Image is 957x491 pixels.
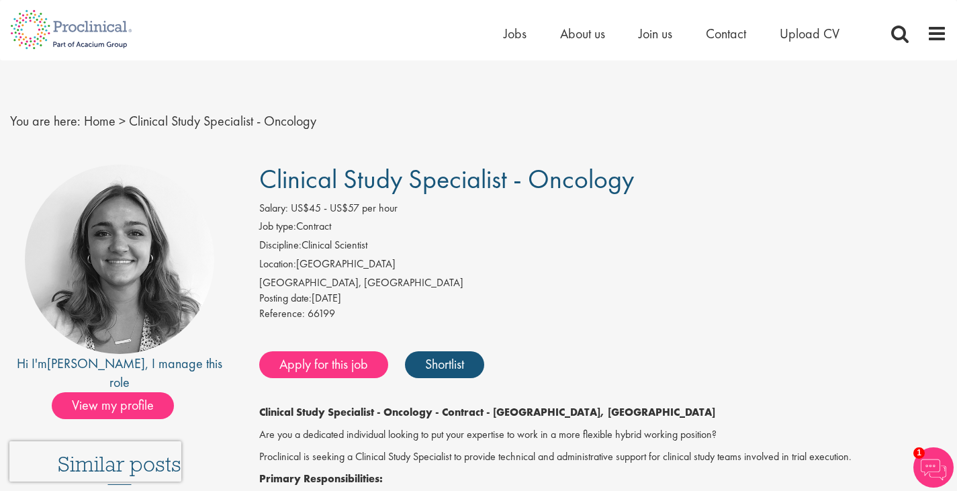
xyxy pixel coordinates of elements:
span: 66199 [308,306,335,320]
a: breadcrumb link [84,112,116,130]
p: Proclinical is seeking a Clinical Study Specialist to provide technical and administrative suppor... [259,449,947,465]
img: Chatbot [913,447,954,488]
a: Apply for this job [259,351,388,378]
a: View my profile [52,395,187,412]
label: Salary: [259,201,288,216]
div: [GEOGRAPHIC_DATA], [GEOGRAPHIC_DATA] [259,275,947,291]
span: > [119,112,126,130]
span: 1 [913,447,925,459]
img: imeage of recruiter Jackie Cerchio [25,165,214,354]
span: Clinical Study Specialist - Oncology [129,112,316,130]
li: Clinical Scientist [259,238,947,257]
span: View my profile [52,392,174,419]
label: Job type: [259,219,296,234]
div: Hi I'm , I manage this role [10,354,229,392]
label: Location: [259,257,296,272]
a: Contact [706,25,746,42]
label: Discipline: [259,238,302,253]
a: About us [560,25,605,42]
a: Join us [639,25,672,42]
span: Clinical Study Specialist - Oncology [259,162,634,196]
span: Posting date: [259,291,312,305]
p: Are you a dedicated individual looking to put your expertise to work in a more flexible hybrid wo... [259,427,947,443]
strong: Clinical Study Specialist - Oncology - Contract - [GEOGRAPHIC_DATA], [GEOGRAPHIC_DATA] [259,405,715,419]
li: Contract [259,219,947,238]
a: Upload CV [780,25,839,42]
strong: Primary Responsibilities: [259,472,383,486]
iframe: reCAPTCHA [9,441,181,482]
a: [PERSON_NAME] [47,355,145,372]
label: Reference: [259,306,305,322]
div: [DATE] [259,291,947,306]
span: US$45 - US$57 per hour [291,201,398,215]
span: You are here: [10,112,81,130]
a: Shortlist [405,351,484,378]
a: Jobs [504,25,527,42]
li: [GEOGRAPHIC_DATA] [259,257,947,275]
